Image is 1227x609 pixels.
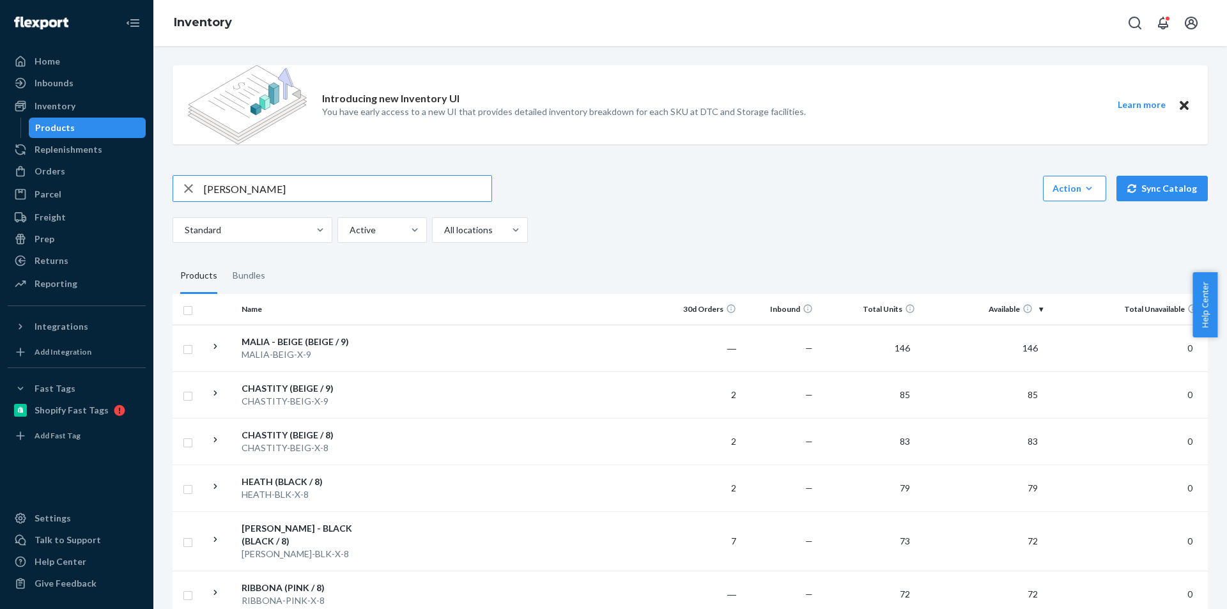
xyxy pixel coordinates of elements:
[35,555,86,568] div: Help Center
[8,207,146,227] a: Freight
[920,294,1048,325] th: Available
[35,77,73,89] div: Inbounds
[35,382,75,395] div: Fast Tags
[35,577,96,590] div: Give Feedback
[805,436,813,447] span: —
[8,508,146,528] a: Settings
[1182,482,1198,493] span: 0
[1150,10,1176,36] button: Open notifications
[8,51,146,72] a: Home
[35,346,91,357] div: Add Integration
[8,426,146,446] a: Add Fast Tag
[164,4,242,42] ol: breadcrumbs
[188,65,307,144] img: new-reports-banner-icon.82668bd98b6a51aee86340f2a7b77ae3.png
[35,534,101,546] div: Talk to Support
[890,343,915,353] span: 146
[183,224,185,236] input: Standard
[35,100,75,112] div: Inventory
[1182,389,1198,400] span: 0
[1053,182,1097,195] div: Action
[29,118,146,138] a: Products
[8,530,146,550] a: Talk to Support
[1182,343,1198,353] span: 0
[35,143,102,156] div: Replenishments
[1109,97,1173,113] button: Learn more
[8,139,146,160] a: Replenishments
[1022,589,1043,599] span: 72
[242,348,375,361] div: MALIA-BEIG-X-9
[805,343,813,353] span: —
[35,121,75,134] div: Products
[1182,436,1198,447] span: 0
[665,465,741,511] td: 2
[242,395,375,408] div: CHASTITY-BEIG-X-9
[242,522,375,548] div: [PERSON_NAME] - BLACK (BLACK / 8)
[348,224,350,236] input: Active
[665,294,741,325] th: 30d Orders
[35,254,68,267] div: Returns
[8,96,146,116] a: Inventory
[35,233,54,245] div: Prep
[35,165,65,178] div: Orders
[14,17,68,29] img: Flexport logo
[236,294,380,325] th: Name
[665,511,741,571] td: 7
[1022,482,1043,493] span: 79
[895,389,915,400] span: 85
[1176,97,1192,113] button: Close
[242,488,375,501] div: HEATH-BLK-X-8
[805,536,813,546] span: —
[1182,589,1198,599] span: 0
[8,161,146,181] a: Orders
[1022,536,1043,546] span: 72
[1048,294,1208,325] th: Total Unavailable
[895,482,915,493] span: 79
[242,335,375,348] div: MALIA - BEIGE (BEIGE / 9)
[8,378,146,399] button: Fast Tags
[805,482,813,493] span: —
[8,229,146,249] a: Prep
[35,277,77,290] div: Reporting
[242,594,375,607] div: RIBBONA-PINK-X-8
[242,442,375,454] div: CHASTITY-BEIG-X-8
[665,371,741,418] td: 2
[8,342,146,362] a: Add Integration
[805,389,813,400] span: —
[443,224,444,236] input: All locations
[895,536,915,546] span: 73
[1022,436,1043,447] span: 83
[741,294,818,325] th: Inbound
[1178,10,1204,36] button: Open account menu
[8,573,146,594] button: Give Feedback
[242,475,375,488] div: HEATH (BLACK / 8)
[895,436,915,447] span: 83
[8,274,146,294] a: Reporting
[35,211,66,224] div: Freight
[35,430,81,441] div: Add Fast Tag
[35,320,88,333] div: Integrations
[818,294,920,325] th: Total Units
[8,184,146,204] a: Parcel
[8,251,146,271] a: Returns
[805,589,813,599] span: —
[1122,10,1148,36] button: Open Search Box
[35,512,71,525] div: Settings
[204,176,491,201] input: Search inventory by name or sku
[242,382,375,395] div: CHASTITY (BEIGE / 9)
[120,10,146,36] button: Close Navigation
[174,15,232,29] a: Inventory
[322,105,806,118] p: You have early access to a new UI that provides detailed inventory breakdown for each SKU at DTC ...
[8,551,146,572] a: Help Center
[1182,536,1198,546] span: 0
[8,316,146,337] button: Integrations
[665,325,741,371] td: ―
[242,429,375,442] div: CHASTITY (BEIGE / 8)
[8,400,146,420] a: Shopify Fast Tags
[35,55,60,68] div: Home
[895,589,915,599] span: 72
[1192,272,1217,337] button: Help Center
[233,258,265,294] div: Bundles
[242,582,375,594] div: RIBBONA (PINK / 8)
[180,258,217,294] div: Products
